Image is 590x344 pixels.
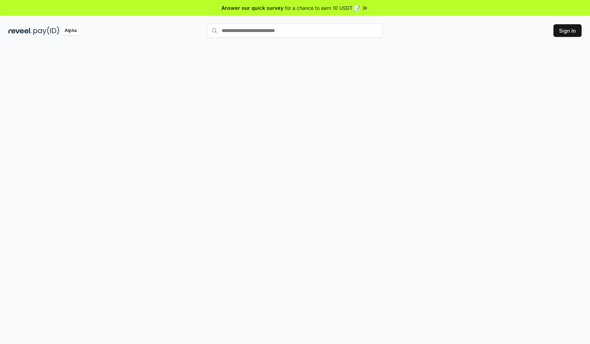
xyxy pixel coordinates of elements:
[61,26,80,35] div: Alpha
[285,4,360,12] span: for a chance to earn 10 USDT 📝
[8,26,32,35] img: reveel_dark
[553,24,582,37] button: Sign In
[33,26,59,35] img: pay_id
[222,4,283,12] span: Answer our quick survey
